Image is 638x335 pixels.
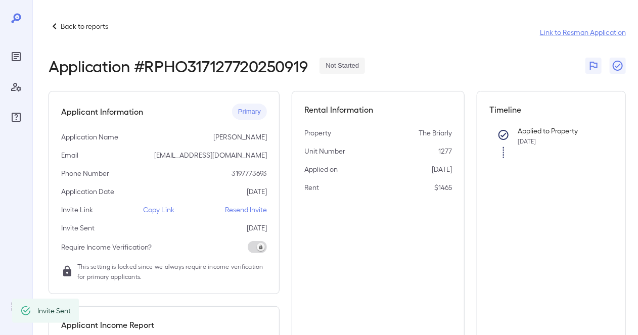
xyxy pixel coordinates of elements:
p: Property [304,128,331,138]
div: Invite Sent [37,302,71,320]
p: Applied to Property [518,126,597,136]
a: Link to Resman Application [540,27,626,37]
button: Flag Report [585,58,602,74]
p: Back to reports [61,21,108,31]
p: Invite Link [61,205,93,215]
p: Invite Sent [61,223,95,233]
button: Close Report [610,58,626,74]
p: $1465 [434,182,452,193]
p: 3197773693 [232,168,267,178]
p: The Briarly [419,128,452,138]
span: This setting is locked since we always require income verification for primary applicants. [77,261,267,281]
p: [DATE] [247,186,267,197]
p: 1277 [438,146,452,156]
p: Application Name [61,132,118,142]
p: Application Date [61,186,114,197]
p: Email [61,150,78,160]
p: [DATE] [247,223,267,233]
div: FAQ [8,109,24,125]
p: Copy Link [143,205,174,215]
div: Reports [8,49,24,65]
p: Unit Number [304,146,345,156]
p: Rent [304,182,319,193]
p: [DATE] [432,164,452,174]
h5: Rental Information [304,104,452,116]
p: [PERSON_NAME] [213,132,267,142]
div: Manage Users [8,79,24,95]
p: Resend Invite [225,205,267,215]
h5: Timeline [489,104,613,116]
h5: Applicant Income Report [61,319,154,331]
h2: Application # RPHO317127720250919 [49,57,307,75]
div: Log Out [8,299,24,315]
p: Phone Number [61,168,109,178]
h5: Applicant Information [61,106,143,118]
span: Not Started [320,61,365,71]
span: Primary [232,107,267,117]
p: Require Income Verification? [61,242,152,252]
p: [EMAIL_ADDRESS][DOMAIN_NAME] [154,150,267,160]
p: Applied on [304,164,338,174]
span: [DATE] [518,137,536,145]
